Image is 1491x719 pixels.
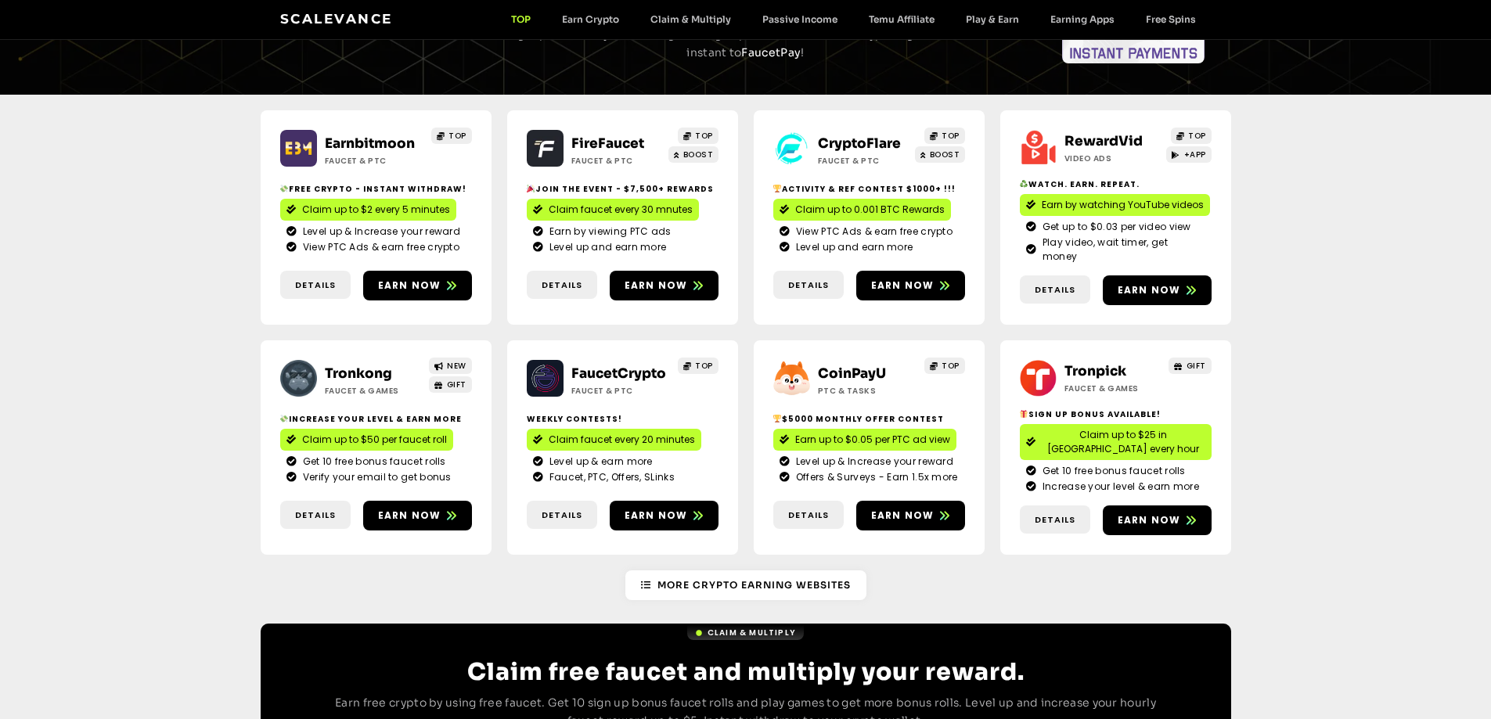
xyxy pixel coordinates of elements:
[1118,283,1181,297] span: Earn now
[1166,146,1212,163] a: +APP
[1169,358,1212,374] a: GIFT
[325,155,423,167] h2: Faucet & PTC
[363,271,472,300] a: Earn now
[1035,513,1075,527] span: Details
[818,135,901,152] a: CryptoFlare
[302,203,450,217] span: Claim up to $2 every 5 minutes
[683,149,714,160] span: BOOST
[527,183,718,195] h2: Join the event - $7,500+ Rewards
[818,385,916,397] h2: ptc & Tasks
[363,501,472,530] a: Earn now
[280,183,472,195] h2: Free crypto - Instant withdraw!
[323,658,1169,686] h2: Claim free faucet and multiply your reward.
[773,271,844,300] a: Details
[299,470,452,484] span: Verify your email to get bonus
[1020,424,1212,460] a: Claim up to $25 in [GEOGRAPHIC_DATA] every hour
[853,13,950,25] a: Temu Affiliate
[299,455,446,469] span: Get 10 free bonus faucet rolls
[1130,13,1212,25] a: Free Spins
[1035,13,1130,25] a: Earning Apps
[1039,480,1199,494] span: Increase your level & earn more
[678,128,718,144] a: TOP
[280,199,456,221] a: Claim up to $2 every 5 minutes
[1103,505,1212,535] a: Earn now
[527,501,597,530] a: Details
[299,240,459,254] span: View PTC Ads & earn free crypto
[792,240,913,254] span: Level up and earn more
[747,13,853,25] a: Passive Income
[325,385,423,397] h2: Faucet & Games
[930,149,960,160] span: BOOST
[792,455,953,469] span: Level up & Increase your reward
[325,365,392,382] a: Tronkong
[856,271,965,300] a: Earn now
[295,279,336,292] span: Details
[625,570,866,600] a: More Crypto Earning Websites
[527,413,718,425] h2: Weekly contests!
[695,130,713,142] span: TOP
[1020,180,1028,188] img: ♻️
[546,470,675,484] span: Faucet, PTC, Offers, SLinks
[1039,235,1205,264] span: Play video, wait timer, get money
[280,429,453,451] a: Claim up to $50 per faucet roll
[546,225,672,239] span: Earn by viewing PTC ads
[1020,275,1090,304] a: Details
[325,135,415,152] a: Earnbitmoon
[1039,220,1191,234] span: Get up to $0.03 per video view
[429,376,472,393] a: GIFT
[546,240,667,254] span: Level up and earn more
[1042,198,1204,212] span: Earn by watching YouTube videos
[549,203,693,217] span: Claim faucet every 30 mnutes
[280,11,393,27] a: Scalevance
[302,433,447,447] span: Claim up to $50 per faucet roll
[741,45,801,59] strong: FaucetPay
[1020,410,1028,418] img: 🎁
[788,279,829,292] span: Details
[792,470,958,484] span: Offers & Surveys - Earn 1.5x more
[447,379,466,390] span: GIFT
[915,146,965,163] a: BOOST
[950,13,1035,25] a: Play & Earn
[571,365,666,382] a: FaucetCrypto
[1187,360,1206,372] span: GIFT
[610,271,718,300] a: Earn now
[1188,130,1206,142] span: TOP
[1020,194,1210,216] a: Earn by watching YouTube videos
[1103,275,1212,305] a: Earn now
[546,13,635,25] a: Earn Crypto
[549,433,695,447] span: Claim faucet every 20 minutes
[527,429,701,451] a: Claim faucet every 20 minutes
[447,360,466,372] span: NEW
[1020,178,1212,190] h2: Watch. Earn. Repeat.
[773,415,781,422] img: 🏆
[378,279,441,293] span: Earn now
[546,455,653,469] span: Level up & earn more
[378,509,441,523] span: Earn now
[668,146,718,163] a: BOOST
[871,279,935,293] span: Earn now
[542,279,582,292] span: Details
[924,128,965,144] a: TOP
[1020,505,1090,534] a: Details
[795,433,950,447] span: Earn up to $0.05 per PTC ad view
[571,155,669,167] h2: Faucet & PTC
[495,13,1212,25] nav: Menu
[773,185,781,192] img: 🏆
[429,358,472,374] a: NEW
[280,413,472,425] h2: Increase your level & earn more
[678,358,718,374] a: TOP
[773,429,956,451] a: Earn up to $0.05 per PTC ad view
[527,199,699,221] a: Claim faucet every 30 mnutes
[625,279,688,293] span: Earn now
[773,183,965,195] h2: Activity & ref contest $1000+ !!!
[773,199,951,221] a: Claim up to 0.001 BTC Rewards
[708,627,796,638] span: Claim & Multiply
[280,415,288,422] img: 💸
[610,501,718,530] a: Earn now
[1118,513,1181,527] span: Earn now
[795,203,945,217] span: Claim up to 0.001 BTC Rewards
[527,271,597,300] a: Details
[773,413,965,425] h2: $5000 Monthly Offer contest
[1064,363,1126,379] a: Tronpick
[924,358,965,374] a: TOP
